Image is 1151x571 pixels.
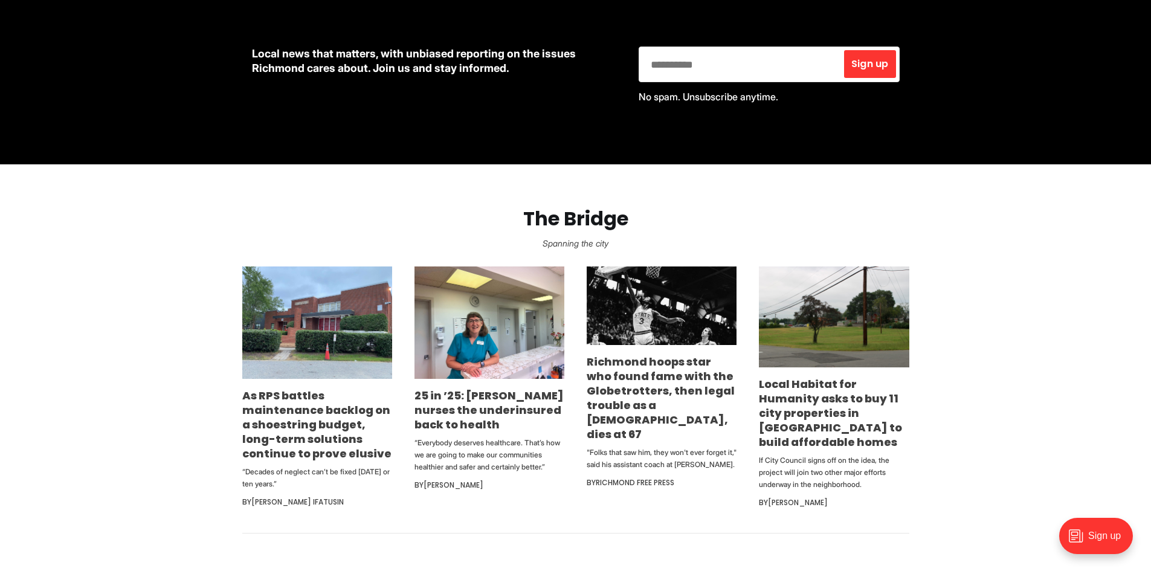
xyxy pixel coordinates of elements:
[844,50,895,78] button: Sign up
[414,266,564,379] img: 25 in ’25: Marilyn Metzler nurses the underinsured back to health
[759,495,909,510] div: By
[242,388,392,461] a: As RPS battles maintenance backlog on a shoestring budget, long-term solutions continue to prove ...
[242,466,392,490] p: “Decades of neglect can’t be fixed [DATE] or ten years.”
[587,354,735,442] a: Richmond hoops star who found fame with the Globetrotters, then legal trouble as a [DEMOGRAPHIC_D...
[251,497,344,507] a: [PERSON_NAME] Ifatusin
[19,235,1132,252] p: Spanning the city
[759,454,909,491] p: If City Council signs off on the idea, the project will join two other major efforts underway in ...
[596,477,674,488] a: Richmond Free Press
[414,437,564,473] p: “Everybody deserves healthcare. That’s how we are going to make our communities healthier and saf...
[414,478,564,492] div: By
[414,388,564,432] a: 25 in ’25: [PERSON_NAME] nurses the underinsured back to health
[851,59,888,69] span: Sign up
[587,266,737,345] img: Richmond hoops star who found fame with the Globetrotters, then legal trouble as a pastor, dies a...
[587,447,737,471] p: "Folks that saw him, they won't ever forget it," said his assistant coach at [PERSON_NAME].
[759,266,909,367] img: Local Habitat for Humanity asks to buy 11 city properties in Northside to build affordable homes
[768,497,828,508] a: [PERSON_NAME]
[759,376,902,450] a: Local Habitat for Humanity asks to buy 11 city properties in [GEOGRAPHIC_DATA] to build affordabl...
[252,47,619,76] p: Local news that matters, with unbiased reporting on the issues Richmond cares about. Join us and ...
[587,476,737,490] div: By
[19,208,1132,230] h2: The Bridge
[424,480,483,490] a: [PERSON_NAME]
[242,495,392,509] div: By
[242,266,392,379] img: As RPS battles maintenance backlog on a shoestring budget, long-term solutions continue to prove ...
[639,91,778,103] span: No spam. Unsubscribe anytime.
[1049,512,1151,571] iframe: portal-trigger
